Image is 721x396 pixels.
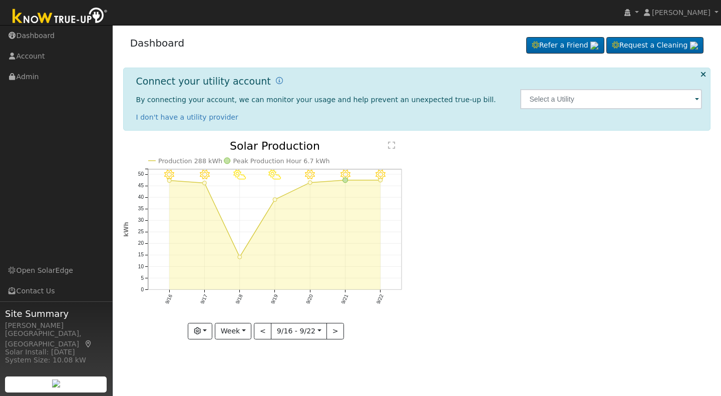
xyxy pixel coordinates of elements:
[5,347,107,357] div: Solar Install: [DATE]
[606,37,703,54] a: Request a Cleaning
[5,320,107,331] div: [PERSON_NAME]
[5,328,107,349] div: [GEOGRAPHIC_DATA], [GEOGRAPHIC_DATA]
[690,42,698,50] img: retrieve
[136,96,496,104] span: By connecting your account, we can monitor your usage and help prevent an unexpected true-up bill.
[130,37,185,49] a: Dashboard
[526,37,604,54] a: Refer a Friend
[136,113,238,121] a: I don't have a utility provider
[136,76,271,87] h1: Connect your utility account
[652,9,710,17] span: [PERSON_NAME]
[590,42,598,50] img: retrieve
[5,307,107,320] span: Site Summary
[8,6,113,28] img: Know True-Up
[5,355,107,365] div: System Size: 10.08 kW
[520,89,702,109] input: Select a Utility
[52,379,60,387] img: retrieve
[84,340,93,348] a: Map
